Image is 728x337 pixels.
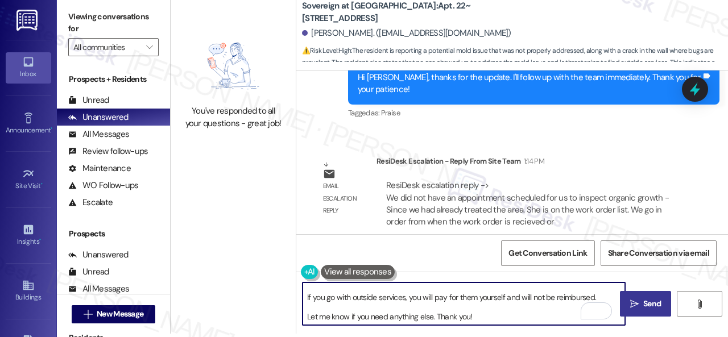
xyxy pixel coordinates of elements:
span: New Message [97,308,143,320]
a: Buildings [6,276,51,306]
label: Viewing conversations for [68,8,159,38]
div: All Messages [68,128,129,140]
span: • [39,236,41,244]
span: : The resident is reporting a potential mold issue that was not properly addressed, along with a ... [302,45,728,81]
a: Site Visit • [6,164,51,195]
span: Praise [381,108,400,118]
textarea: To enrich screen reader interactions, please activate Accessibility in Grammarly extension settings [303,282,625,325]
img: ResiDesk Logo [16,10,40,31]
div: Prospects [57,228,170,240]
div: 1:14 PM [521,155,544,167]
i:  [84,310,92,319]
div: Review follow-ups [68,145,148,157]
button: Send [620,291,671,317]
div: Tagged as: [348,105,719,121]
i:  [695,299,704,309]
div: Hi [PERSON_NAME], thanks for the update. I'll follow up with the team immediately. Thank you for ... [358,72,701,96]
div: Prospects + Residents [57,73,170,85]
div: [PERSON_NAME]. ([EMAIL_ADDRESS][DOMAIN_NAME]) [302,27,511,39]
button: Get Conversation Link [501,240,594,266]
a: Insights • [6,220,51,251]
div: WO Follow-ups [68,180,138,192]
div: Maintenance [68,163,131,174]
div: You've responded to all your questions - great job! [183,105,283,130]
img: empty-state [188,32,278,100]
span: Get Conversation Link [508,247,587,259]
span: • [41,180,43,188]
strong: ⚠️ Risk Level: High [302,46,351,55]
div: Email escalation reply [323,180,367,217]
div: ResiDesk escalation reply -> We did not have an appointment scheduled for us to inspect organic g... [386,180,669,227]
span: Share Conversation via email [608,247,709,259]
a: Inbox [6,52,51,83]
i:  [146,43,152,52]
div: Unanswered [68,249,129,261]
div: Unanswered [68,111,129,123]
div: Unread [68,94,109,106]
div: Unread [68,266,109,278]
span: Send [643,298,661,310]
div: ResiDesk Escalation - Reply From Site Team [377,155,685,171]
button: New Message [72,305,156,323]
i:  [630,299,639,309]
button: Share Conversation via email [601,240,717,266]
input: All communities [73,38,140,56]
div: All Messages [68,283,129,295]
span: • [51,124,52,132]
div: Escalate [68,197,113,209]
